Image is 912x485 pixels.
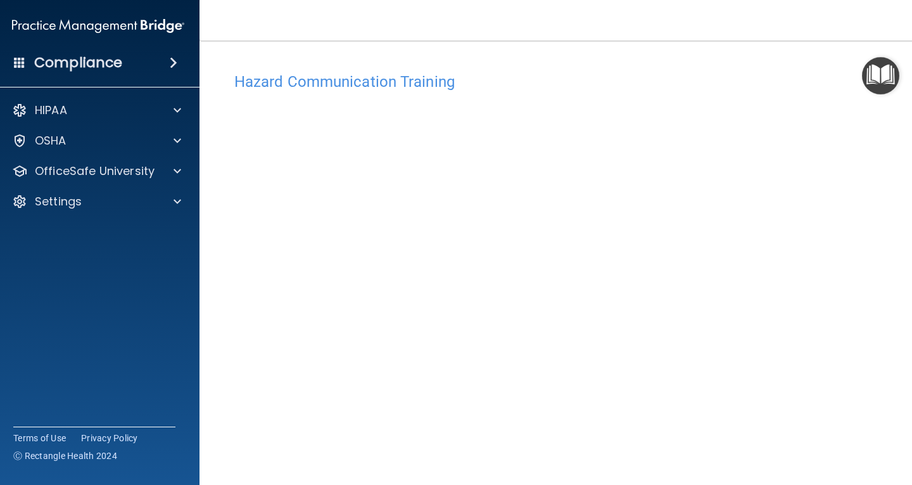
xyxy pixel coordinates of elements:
[35,194,82,209] p: Settings
[12,13,184,39] img: PMB logo
[862,57,899,94] button: Open Resource Center
[12,164,181,179] a: OfficeSafe University
[35,103,67,118] p: HIPAA
[35,133,66,148] p: OSHA
[13,432,66,444] a: Terms of Use
[12,133,181,148] a: OSHA
[81,432,138,444] a: Privacy Policy
[35,164,155,179] p: OfficeSafe University
[12,194,181,209] a: Settings
[34,54,122,72] h4: Compliance
[234,74,880,90] h4: Hazard Communication Training
[12,103,181,118] a: HIPAA
[13,449,117,462] span: Ⓒ Rectangle Health 2024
